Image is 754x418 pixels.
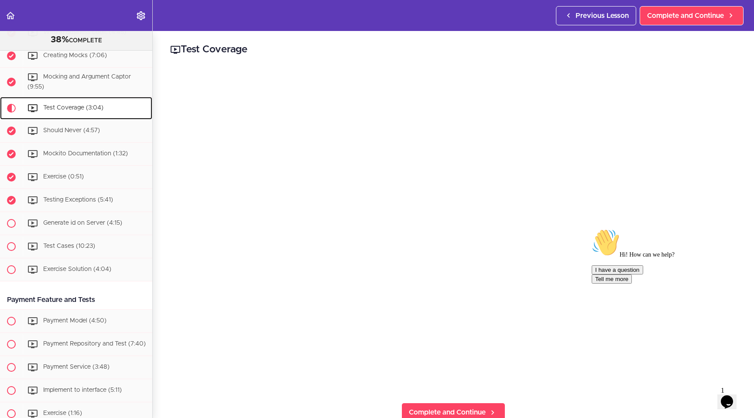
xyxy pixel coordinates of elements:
span: Payment Model (4:50) [43,318,106,324]
iframe: chat widget [588,225,745,379]
span: Exercise Solution (4:04) [43,266,111,272]
span: Exercise (0:51) [43,174,84,180]
span: Testing Exceptions (5:41) [43,197,113,203]
div: COMPLETE [11,34,141,46]
iframe: Video Player [170,70,737,389]
a: Complete and Continue [640,6,744,25]
button: Tell me more [3,49,44,58]
span: Complete and Continue [409,407,486,418]
span: Payment Repository and Test (7:40) [43,341,146,347]
iframe: chat widget [717,383,745,409]
span: Complete and Continue [647,10,724,21]
svg: Settings Menu [136,10,146,21]
span: Hi! How can we help? [3,26,86,33]
span: Exercise (1:16) [43,410,82,416]
span: Test Coverage (3:04) [43,105,103,111]
button: I have a question [3,40,55,49]
span: Previous Lesson [576,10,629,21]
span: Implement to interface (5:11) [43,387,122,393]
span: Creating Mocks (7:06) [43,53,107,59]
span: Generate id on Server (4:15) [43,220,122,226]
span: Mocking and Argument Captor (9:55) [27,74,131,90]
a: Previous Lesson [556,6,636,25]
span: Mockito Documentation (1:32) [43,151,128,157]
div: 👋Hi! How can we help?I have a questionTell me more [3,3,161,58]
span: Payment Service (3:48) [43,364,110,370]
span: Test Cases (10:23) [43,243,95,249]
span: 38% [51,35,69,44]
img: :wave: [3,3,31,31]
svg: Back to course curriculum [5,10,16,21]
h2: Test Coverage [170,42,737,57]
span: Should Never (4:57) [43,127,100,134]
